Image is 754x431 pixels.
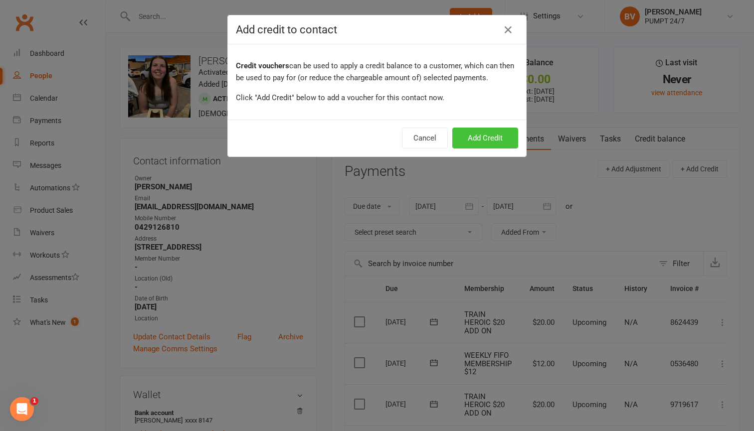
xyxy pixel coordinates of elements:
span: 1 [30,397,38,405]
strong: Credit vouchers [236,61,289,70]
button: Add Credit [452,128,518,148]
span: can be used to apply a credit balance to a customer, which can then be used to pay for (or reduce... [236,61,514,82]
span: Click "Add Credit" below to add a voucher for this contact now. [236,93,444,102]
button: Cancel [402,128,448,148]
button: Close [500,22,516,38]
h4: Add credit to contact [236,23,518,36]
iframe: Intercom live chat [10,397,34,421]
